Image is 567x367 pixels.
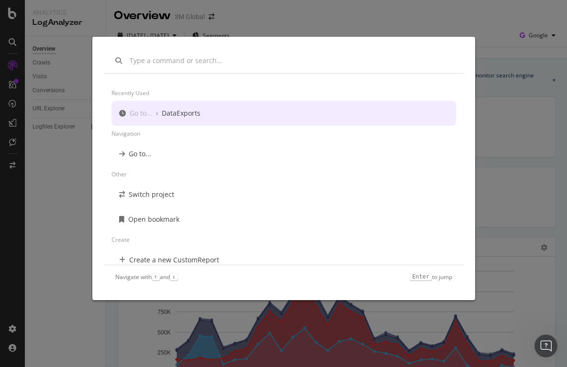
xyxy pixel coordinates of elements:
div: to jump [410,273,452,281]
div: Switch project [129,190,174,199]
div: DataExports [162,108,200,118]
div: › [156,108,158,118]
div: Create [111,232,456,248]
div: Create a new CustomReport [129,255,219,265]
div: Navigation [111,126,456,141]
kbd: ↑ [152,273,160,281]
div: Open bookmark [128,215,179,224]
kbd: Enter [410,273,432,281]
div: Navigate with and [115,273,178,281]
div: modal [92,37,475,300]
div: Recently used [111,85,456,101]
input: Type a command or search… [130,56,452,65]
div: Go to... [130,108,152,118]
div: Other [111,166,456,182]
iframe: Intercom live chat [534,335,557,357]
kbd: ↓ [170,273,178,281]
div: Go to... [129,149,151,159]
